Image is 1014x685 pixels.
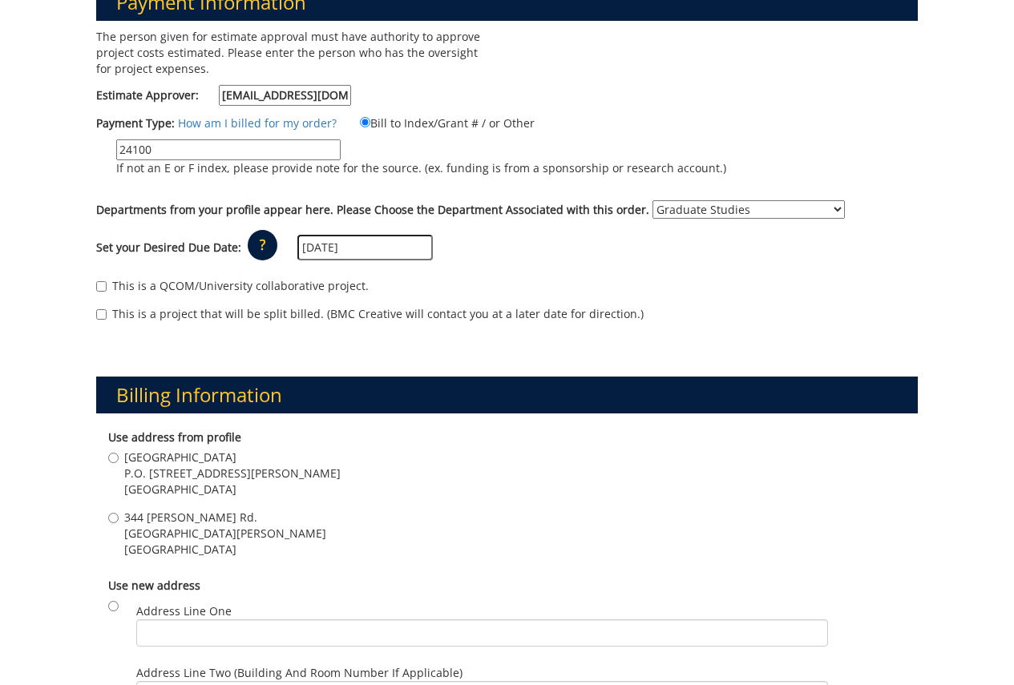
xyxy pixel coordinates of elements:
[96,85,351,106] label: Estimate Approver:
[124,542,326,558] span: [GEOGRAPHIC_DATA]
[178,115,337,131] a: How am I billed for my order?
[108,429,241,445] b: Use address from profile
[116,160,726,176] p: If not an E or F index, please provide note for the source. (ex. funding is from a sponsorship or...
[96,309,107,320] input: This is a project that will be split billed. (BMC Creative will contact you at a later date for d...
[96,377,917,413] h3: Billing Information
[340,114,535,131] label: Bill to Index/Grant # / or Other
[96,29,495,77] p: The person given for estimate approval must have authority to approve project costs estimated. Pl...
[124,482,341,498] span: [GEOGRAPHIC_DATA]
[96,278,369,294] label: This is a QCOM/University collaborative project.
[108,453,119,463] input: [GEOGRAPHIC_DATA] P.O. [STREET_ADDRESS][PERSON_NAME] [GEOGRAPHIC_DATA]
[96,240,241,256] label: Set your Desired Due Date:
[136,603,828,647] label: Address Line One
[108,513,119,523] input: 344 [PERSON_NAME] Rd. [GEOGRAPHIC_DATA][PERSON_NAME] [GEOGRAPHIC_DATA]
[297,235,433,260] input: MM/DD/YYYY
[124,526,326,542] span: [GEOGRAPHIC_DATA][PERSON_NAME]
[219,85,351,106] input: Estimate Approver:
[96,115,175,131] label: Payment Type:
[96,202,649,218] label: Departments from your profile appear here. Please Choose the Department Associated with this order.
[96,281,107,292] input: This is a QCOM/University collaborative project.
[136,619,828,647] input: Address Line One
[124,465,341,482] span: P.O. [STREET_ADDRESS][PERSON_NAME]
[124,449,341,465] span: [GEOGRAPHIC_DATA]
[108,578,200,593] b: Use new address
[96,306,644,322] label: This is a project that will be split billed. (BMC Creative will contact you at a later date for d...
[124,510,326,526] span: 344 [PERSON_NAME] Rd.
[360,117,370,127] input: Bill to Index/Grant # / or Other
[248,230,277,260] p: ?
[116,139,341,160] input: If not an E or F index, please provide note for the source. (ex. funding is from a sponsorship or...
